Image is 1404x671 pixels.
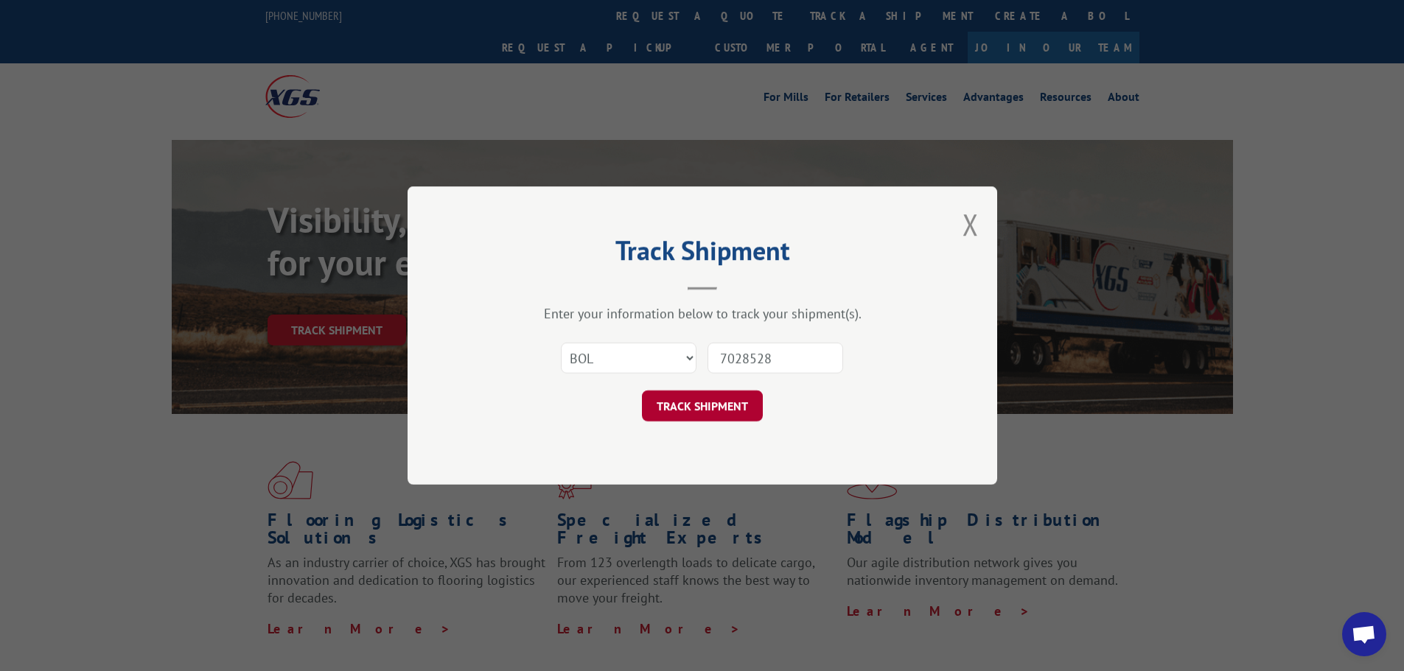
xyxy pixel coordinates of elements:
button: Close modal [963,205,979,244]
h2: Track Shipment [481,240,923,268]
input: Number(s) [708,342,843,373]
div: Open chat [1342,612,1386,656]
button: TRACK SHIPMENT [642,390,763,421]
div: Enter your information below to track your shipment(s). [481,305,923,322]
